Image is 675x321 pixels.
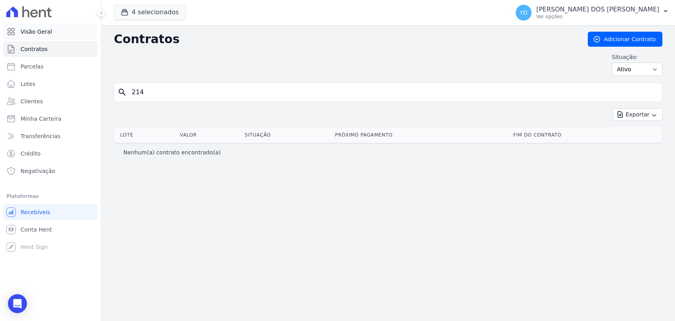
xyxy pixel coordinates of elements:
input: Buscar por nome do lote [127,84,659,100]
div: Open Intercom Messenger [8,294,27,313]
button: 4 selecionados [114,5,185,20]
th: Fim do Contrato [510,127,662,143]
p: [PERSON_NAME] DOS [PERSON_NAME] [536,6,659,13]
span: Lotes [21,80,36,88]
button: YD [PERSON_NAME] DOS [PERSON_NAME] Ver opções [509,2,675,24]
p: Ver opções [536,13,659,20]
button: Exportar [613,108,662,121]
span: Clientes [21,97,43,105]
a: Clientes [3,93,98,109]
i: search [117,87,127,97]
a: Crédito [3,146,98,161]
a: Negativação [3,163,98,179]
a: Conta Hent [3,222,98,237]
label: Situação: [612,53,662,61]
a: Lotes [3,76,98,92]
span: Contratos [21,45,47,53]
span: Transferências [21,132,61,140]
a: Transferências [3,128,98,144]
th: Próximo Pagamento [332,127,510,143]
a: Minha Carteira [3,111,98,127]
a: Visão Geral [3,24,98,40]
span: YD [520,10,527,15]
th: Situação [242,127,332,143]
a: Adicionar Contrato [588,32,662,47]
span: Negativação [21,167,55,175]
a: Recebíveis [3,204,98,220]
span: Crédito [21,150,41,158]
span: Visão Geral [21,28,52,36]
p: Nenhum(a) contrato encontrado(a) [123,148,221,156]
h2: Contratos [114,32,575,46]
th: Lote [114,127,177,143]
div: Plataformas [6,192,95,201]
span: Conta Hent [21,226,52,234]
span: Parcelas [21,63,43,70]
span: Recebíveis [21,208,50,216]
a: Parcelas [3,59,98,74]
th: Valor [177,127,242,143]
a: Contratos [3,41,98,57]
span: Minha Carteira [21,115,61,123]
